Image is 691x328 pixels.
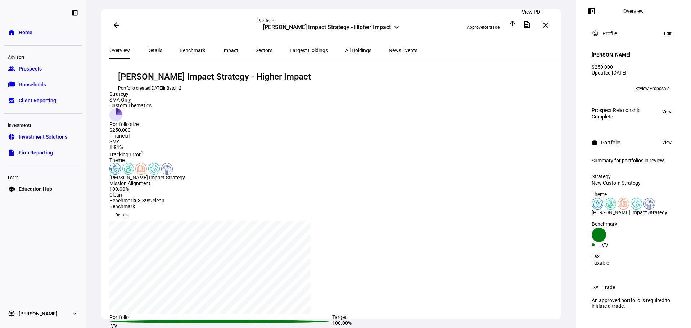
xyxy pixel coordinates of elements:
[19,310,57,317] span: [PERSON_NAME]
[592,52,631,58] h4: [PERSON_NAME]
[109,163,121,175] img: womensRights.colored.svg
[8,97,15,104] eth-mat-symbol: bid_landscape
[19,29,32,36] span: Home
[109,192,164,198] div: Clean
[109,91,152,97] div: Strategy
[592,140,597,145] mat-icon: work
[109,209,134,221] button: Details
[618,198,629,210] img: education.colored.svg
[150,86,163,91] span: [DATE]
[508,20,517,29] mat-icon: ios_share
[345,48,371,53] span: All Holdings
[109,198,135,203] span: Benchmark
[595,86,600,91] span: KB
[19,81,46,88] span: Households
[257,18,405,24] div: Portfolio
[601,140,620,145] div: Portfolio
[592,107,641,113] div: Prospect Relationship
[109,48,130,53] span: Overview
[109,203,555,209] div: Benchmark
[4,145,82,160] a: descriptionFirm Reporting
[109,186,164,192] div: 100.00%
[483,25,500,30] span: for trade
[4,130,82,144] a: pie_chartInvestment Solutions
[461,22,505,33] button: Approvefor trade
[659,107,675,116] button: View
[8,133,15,140] eth-mat-symbol: pie_chart
[4,172,82,182] div: Learn
[592,192,675,197] div: Theme
[19,185,52,193] span: Education Hub
[109,97,152,103] div: SMA Only
[148,163,160,175] img: healthWellness.colored.svg
[660,29,675,38] button: Edit
[263,24,391,32] div: [PERSON_NAME] Impact Strategy - Higher Impact
[606,86,611,91] span: +4
[392,23,401,32] mat-icon: keyboard_arrow_down
[109,139,330,144] div: SMA
[122,163,134,175] img: climateChange.colored.svg
[118,85,546,91] div: Portfolio created
[4,77,82,92] a: folder_copyHouseholds
[19,97,56,104] span: Client Reporting
[167,86,181,91] a: Batch 2
[635,83,669,94] span: Review Proposals
[8,81,15,88] eth-mat-symbol: folder_copy
[109,121,152,127] div: Portfolio size
[592,180,675,186] div: New Custom Strategy
[592,260,675,266] div: Taxable
[592,30,599,37] mat-icon: account_circle
[109,180,330,186] div: Mission Alignment
[161,163,173,175] img: democracy.colored.svg
[109,175,330,180] div: [PERSON_NAME] Impact Strategy
[109,221,311,314] div: chart, 1 series
[592,138,675,147] eth-panel-overview-card-header: Portfolio
[109,152,143,157] span: Tracking Error
[602,31,617,36] div: Profile
[109,103,152,108] div: Custom Thematics
[662,107,672,116] span: View
[4,62,82,76] a: groupProspects
[523,20,531,29] mat-icon: description
[592,29,675,38] eth-panel-overview-card-header: Profile
[109,133,330,139] div: Financial
[135,163,147,175] img: education.colored.svg
[541,21,550,30] mat-icon: close
[592,198,603,210] img: womensRights.colored.svg
[519,8,546,16] div: View PDF
[631,198,642,210] img: healthWellness.colored.svg
[592,221,675,227] div: Benchmark
[256,48,272,53] span: Sectors
[332,314,555,320] div: Target
[8,149,15,156] eth-mat-symbol: description
[180,48,205,53] span: Benchmark
[71,9,78,17] eth-mat-symbol: left_panel_close
[592,158,675,163] div: Summary for portfolios in review
[643,198,655,210] img: democracy.colored.svg
[109,144,330,150] div: 1.81%
[592,283,675,292] eth-panel-overview-card-header: Trade
[109,127,152,133] div: $250,000
[592,114,641,120] div: Complete
[135,198,164,203] span: 63.39% clean
[587,295,679,312] div: An approved portfolio is required to initiate a trade.
[592,174,675,179] div: Strategy
[592,64,675,70] div: $250,000
[4,25,82,40] a: homeHome
[118,71,546,82] div: [PERSON_NAME] Impact Strategy - Higher Impact
[115,209,128,221] span: Details
[623,8,644,14] div: Overview
[112,21,121,30] mat-icon: arrow_back
[109,314,332,320] div: Portfolio
[4,93,82,108] a: bid_landscapeClient Reporting
[19,133,67,140] span: Investment Solutions
[4,51,82,62] div: Advisors
[290,48,328,53] span: Largest Holdings
[8,29,15,36] eth-mat-symbol: home
[592,284,599,291] mat-icon: trending_up
[389,48,417,53] span: News Events
[664,29,672,38] span: Edit
[8,65,15,72] eth-mat-symbol: group
[592,253,675,259] div: Tax
[602,284,615,290] div: Trade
